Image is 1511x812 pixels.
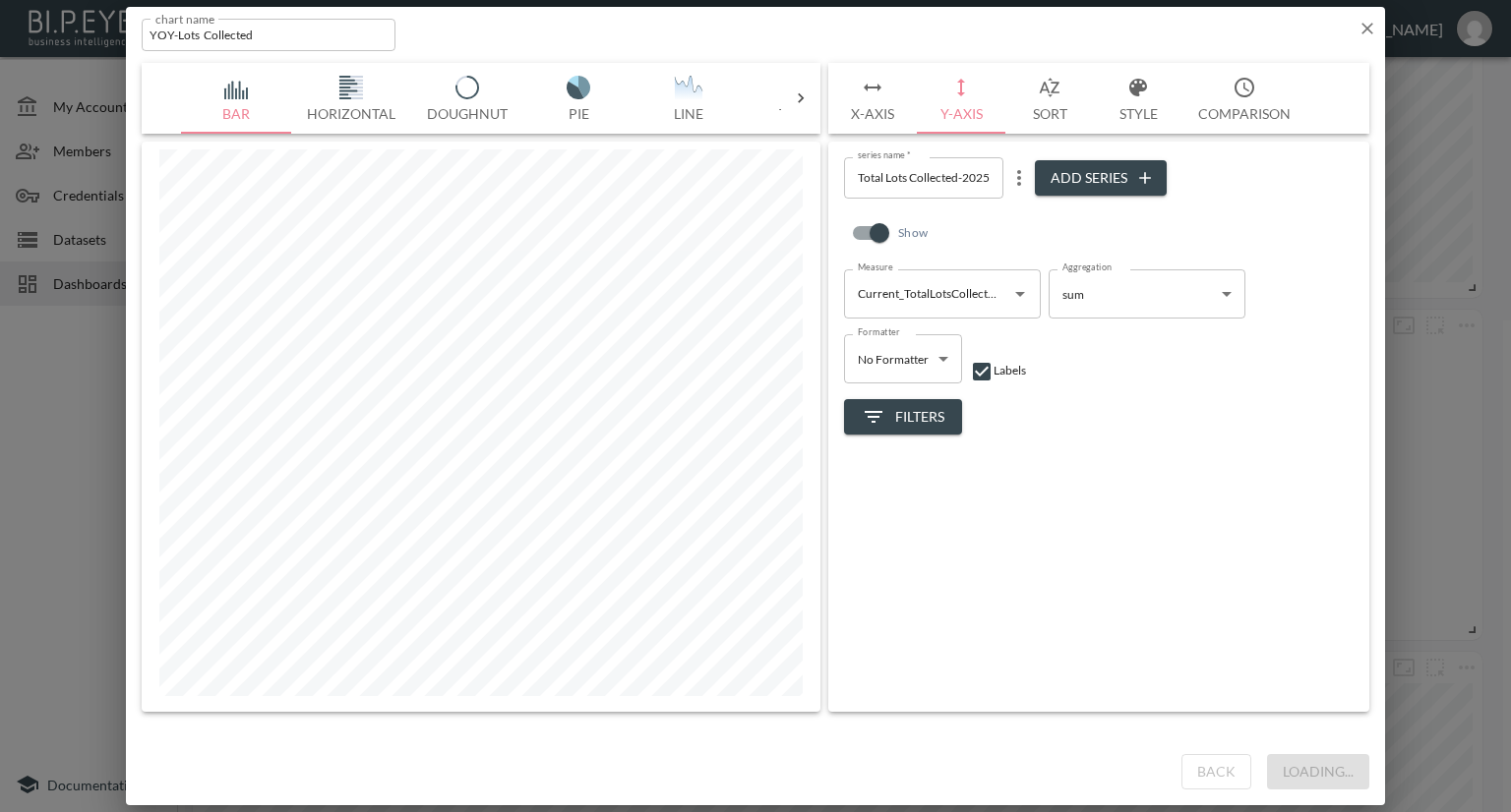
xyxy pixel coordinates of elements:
[1005,63,1094,134] button: Sort
[634,63,744,134] button: Line
[1182,63,1306,134] button: Comparison
[197,76,275,99] img: svg+xml;base64,PHN2ZyB4bWxucz0iaHR0cDovL3d3dy53My5vcmcvMjAwMC9zdmciIHZpZXdCb3g9IjAgMCAxNzQgMTc1Ij...
[828,63,917,134] button: X-Axis
[759,76,838,99] img: svg+xml;base64,PHN2ZyB4bWxucz0iaHR0cDovL3d3dy53My5vcmcvMjAwMC9zdmciIHZpZXdCb3g9IjAgMCAxNzUgMTc1Ij...
[858,325,900,338] label: Formatter
[858,148,911,161] label: series name
[853,278,1002,310] input: Measure
[744,63,854,134] button: Table
[523,63,634,134] button: Pie
[539,76,618,99] img: svg+xml;base64,PHN2ZyB4bWxucz0iaHR0cDovL3d3dy53My5vcmcvMjAwMC9zdmciIHZpZXdCb3g9IjAgMCAxNzUuMDMgMT...
[649,76,728,99] img: QsdC10Ldf0L3QsNC30LLQuF83KTt9LmNscy0ye2ZpbGw6IzQ1NWE2NDt9PC9zdHlsZT48bGluZWFyR3JhZGllbnQgaWQ9ItCT...
[862,405,944,430] span: Filters
[917,63,1005,134] button: Y-Axis
[411,63,523,134] button: Doughnut
[1006,280,1034,308] button: Open
[1035,160,1167,197] button: Add Series
[428,76,507,99] img: svg+xml;base64,PHN2ZyB4bWxucz0iaHR0cDovL3d3dy53My5vcmcvMjAwMC9zdmciIHZpZXdCb3g9IjAgMCAxNzUuMDkgMT...
[1003,162,1035,194] button: more
[1062,287,1084,302] span: sum
[142,19,395,51] input: chart name
[858,352,929,367] span: No Formatter
[858,261,893,273] label: Measure
[970,360,1026,383] div: Labels
[312,76,391,99] img: svg+xml;base64,PHN2ZyB4bWxucz0iaHR0cDovL3d3dy53My5vcmcvMjAwMC9zdmciIHZpZXdCb3g9IjAgMCAxNzUuMDQgMT...
[181,63,291,134] button: Bar
[1094,63,1182,134] button: Style
[898,224,929,242] p: Show
[844,399,962,435] button: Filters
[155,10,215,27] label: chart name
[291,63,411,134] button: Horizontal
[1062,261,1112,273] label: Aggregation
